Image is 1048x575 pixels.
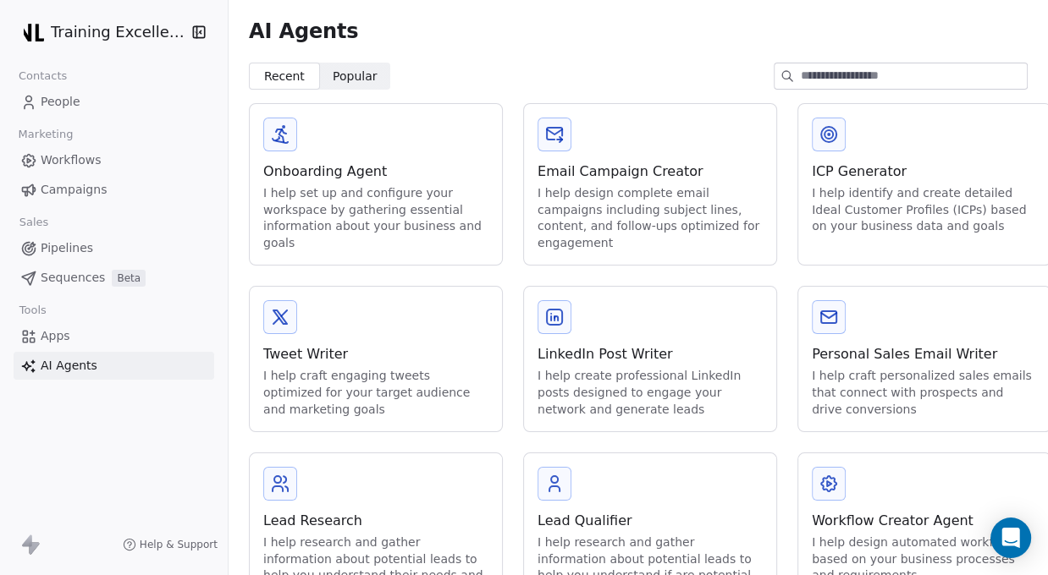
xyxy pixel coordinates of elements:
div: LinkedIn Post Writer [538,344,763,364]
a: Workflows [14,146,214,174]
button: Training Excellence ltd [20,18,180,47]
a: Apps [14,322,214,350]
div: Tweet Writer [263,344,488,364]
span: Beta [112,270,146,287]
span: Pipelines [41,239,93,257]
a: People [14,88,214,116]
span: Apps [41,327,70,345]
span: Tools [12,298,53,323]
div: I help craft personalized sales emails that connect with prospects and drive conversions [812,368,1037,418]
div: I help craft engaging tweets optimized for your target audience and marketing goals [263,368,488,418]
span: Workflows [41,151,102,169]
img: NLP%20Logo%202020.png [24,22,44,42]
a: Help & Support [123,538,218,551]
span: Marketing [11,122,80,147]
div: Email Campaign Creator [538,162,763,182]
div: I help design complete email campaigns including subject lines, content, and follow-ups optimized... [538,185,763,251]
a: AI Agents [14,352,214,380]
span: Campaigns [41,181,107,199]
span: AI Agents [249,19,358,44]
a: Campaigns [14,176,214,204]
span: AI Agents [41,357,97,375]
span: Training Excellence ltd [51,21,188,43]
span: Popular [333,68,378,85]
span: Help & Support [140,538,218,551]
div: Personal Sales Email Writer [812,344,1037,364]
div: ICP Generator [812,162,1037,182]
div: Onboarding Agent [263,162,488,182]
div: Open Intercom Messenger [990,517,1031,558]
div: Lead Qualifier [538,511,763,531]
div: Workflow Creator Agent [812,511,1037,531]
span: Sequences [41,269,105,287]
div: Lead Research [263,511,488,531]
span: Contacts [11,63,74,89]
a: Pipelines [14,234,214,262]
span: Sales [12,210,56,235]
span: People [41,93,80,111]
div: I help identify and create detailed Ideal Customer Profiles (ICPs) based on your business data an... [812,185,1037,235]
div: I help create professional LinkedIn posts designed to engage your network and generate leads [538,368,763,418]
div: I help set up and configure your workspace by gathering essential information about your business... [263,185,488,251]
a: SequencesBeta [14,264,214,292]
